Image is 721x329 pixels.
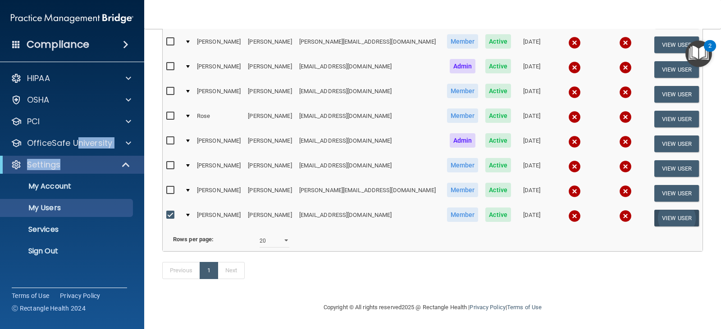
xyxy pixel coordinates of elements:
[11,95,131,105] a: OSHA
[447,183,479,197] span: Member
[685,41,712,67] button: Open Resource Center, 2 new notifications
[654,160,699,177] button: View User
[515,82,549,107] td: [DATE]
[193,82,244,107] td: [PERSON_NAME]
[515,156,549,181] td: [DATE]
[6,203,129,212] p: My Users
[6,225,129,234] p: Services
[619,135,632,148] img: cross.ca9f0e7f.svg
[193,32,244,57] td: [PERSON_NAME]
[485,133,511,148] span: Active
[296,57,443,82] td: [EMAIL_ADDRESS][DOMAIN_NAME]
[447,207,479,222] span: Member
[485,59,511,73] span: Active
[447,158,479,172] span: Member
[244,57,295,82] td: [PERSON_NAME]
[619,86,632,99] img: cross.ca9f0e7f.svg
[11,159,131,170] a: Settings
[27,73,50,84] p: HIPAA
[654,185,699,202] button: View User
[515,57,549,82] td: [DATE]
[6,247,129,256] p: Sign Out
[447,84,479,98] span: Member
[244,156,295,181] td: [PERSON_NAME]
[619,185,632,198] img: cross.ca9f0e7f.svg
[447,34,479,49] span: Member
[244,206,295,230] td: [PERSON_NAME]
[515,131,549,156] td: [DATE]
[654,210,699,226] button: View User
[193,181,244,206] td: [PERSON_NAME]
[296,32,443,57] td: [PERSON_NAME][EMAIL_ADDRESS][DOMAIN_NAME]
[11,9,133,27] img: PMB logo
[173,236,214,243] b: Rows per page:
[619,61,632,74] img: cross.ca9f0e7f.svg
[6,182,129,191] p: My Account
[485,108,511,123] span: Active
[485,207,511,222] span: Active
[268,293,597,322] div: Copyright © All rights reserved 2025 @ Rectangle Health | |
[296,156,443,181] td: [EMAIL_ADDRESS][DOMAIN_NAME]
[568,61,581,74] img: cross.ca9f0e7f.svg
[244,82,295,107] td: [PERSON_NAME]
[296,181,443,206] td: [PERSON_NAME][EMAIL_ADDRESS][DOMAIN_NAME]
[568,86,581,99] img: cross.ca9f0e7f.svg
[515,181,549,206] td: [DATE]
[218,262,245,279] a: Next
[619,160,632,173] img: cross.ca9f0e7f.svg
[485,158,511,172] span: Active
[193,107,244,131] td: Rose
[11,138,131,149] a: OfficeSafe University
[244,181,295,206] td: [PERSON_NAME]
[296,131,443,156] td: [EMAIL_ADDRESS][DOMAIN_NAME]
[619,210,632,222] img: cross.ca9f0e7f.svg
[619,36,632,49] img: cross.ca9f0e7f.svg
[193,57,244,82] td: [PERSON_NAME]
[515,32,549,57] td: [DATE]
[193,206,244,230] td: [PERSON_NAME]
[11,116,131,127] a: PCI
[654,61,699,78] button: View User
[450,59,476,73] span: Admin
[12,291,49,300] a: Terms of Use
[244,32,295,57] td: [PERSON_NAME]
[296,107,443,131] td: [EMAIL_ADDRESS][DOMAIN_NAME]
[11,73,131,84] a: HIPAA
[244,131,295,156] td: [PERSON_NAME]
[12,304,86,313] span: Ⓒ Rectangle Health 2024
[507,304,542,311] a: Terms of Use
[60,291,100,300] a: Privacy Policy
[296,82,443,107] td: [EMAIL_ADDRESS][DOMAIN_NAME]
[447,108,479,123] span: Member
[485,183,511,197] span: Active
[485,84,511,98] span: Active
[27,38,89,51] h4: Compliance
[244,107,295,131] td: [PERSON_NAME]
[200,262,218,279] a: 1
[450,133,476,148] span: Admin
[162,262,200,279] a: Previous
[568,135,581,148] img: cross.ca9f0e7f.svg
[27,159,60,170] p: Settings
[193,156,244,181] td: [PERSON_NAME]
[296,206,443,230] td: [EMAIL_ADDRESS][DOMAIN_NAME]
[654,135,699,152] button: View User
[654,111,699,127] button: View User
[515,206,549,230] td: [DATE]
[568,210,581,222] img: cross.ca9f0e7f.svg
[708,46,712,58] div: 2
[568,160,581,173] img: cross.ca9f0e7f.svg
[568,36,581,49] img: cross.ca9f0e7f.svg
[654,36,699,53] button: View User
[515,107,549,131] td: [DATE]
[619,111,632,123] img: cross.ca9f0e7f.svg
[27,138,112,149] p: OfficeSafe University
[654,86,699,103] button: View User
[568,185,581,198] img: cross.ca9f0e7f.svg
[485,34,511,49] span: Active
[470,304,505,311] a: Privacy Policy
[193,131,244,156] td: [PERSON_NAME]
[568,111,581,123] img: cross.ca9f0e7f.svg
[27,95,50,105] p: OSHA
[27,116,40,127] p: PCI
